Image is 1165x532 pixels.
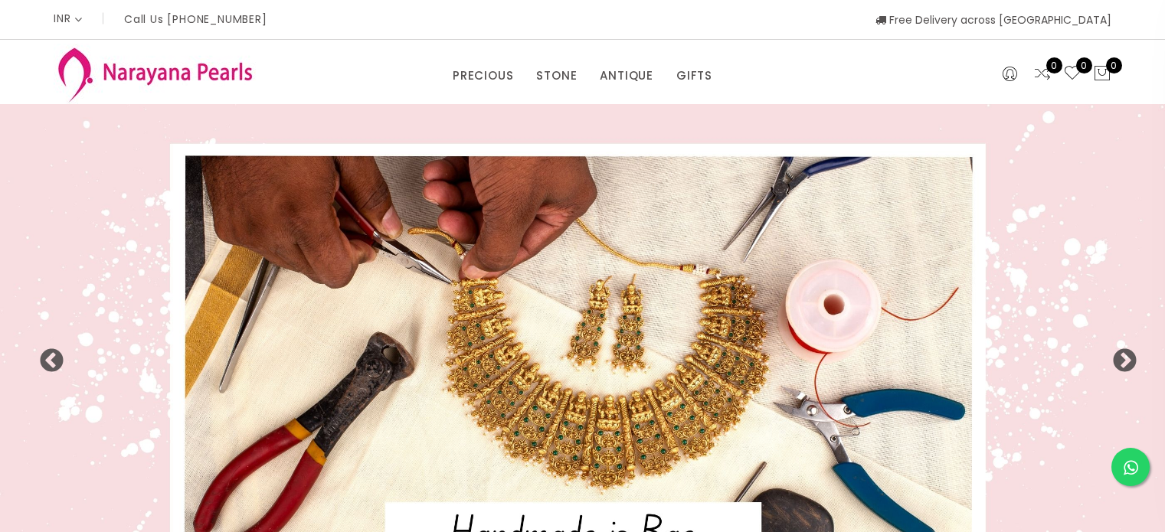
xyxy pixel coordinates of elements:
button: Next [1111,348,1127,364]
a: GIFTS [676,64,712,87]
span: 0 [1076,57,1092,73]
a: STONE [536,64,577,87]
a: ANTIQUE [600,64,653,87]
a: 0 [1063,64,1082,84]
a: 0 [1033,64,1052,84]
span: 0 [1046,57,1062,73]
button: Previous [38,348,54,364]
button: 0 [1093,64,1111,84]
p: Call Us [PHONE_NUMBER] [124,14,267,24]
span: Free Delivery across [GEOGRAPHIC_DATA] [875,12,1111,28]
span: 0 [1106,57,1122,73]
a: PRECIOUS [453,64,513,87]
